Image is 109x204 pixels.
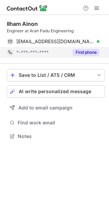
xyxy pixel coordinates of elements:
span: [EMAIL_ADDRESS][DOMAIN_NAME] [16,38,94,45]
button: Find work email [7,118,105,128]
button: Add to email campaign [7,102,105,114]
span: Add to email campaign [18,105,73,111]
button: Notes [7,132,105,141]
span: Find work email [18,120,102,126]
img: ContactOut v5.3.10 [7,4,48,12]
div: Ilham Ainon [7,20,38,27]
div: Engineer at Arah Padu Engineering [7,28,105,34]
button: AI write personalized message [7,85,105,98]
button: save-profile-one-click [7,69,105,81]
span: Notes [18,133,102,139]
button: Reveal Button [73,49,99,56]
span: AI write personalized message [19,89,91,94]
div: Save to List / ATS / CRM [19,72,93,78]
